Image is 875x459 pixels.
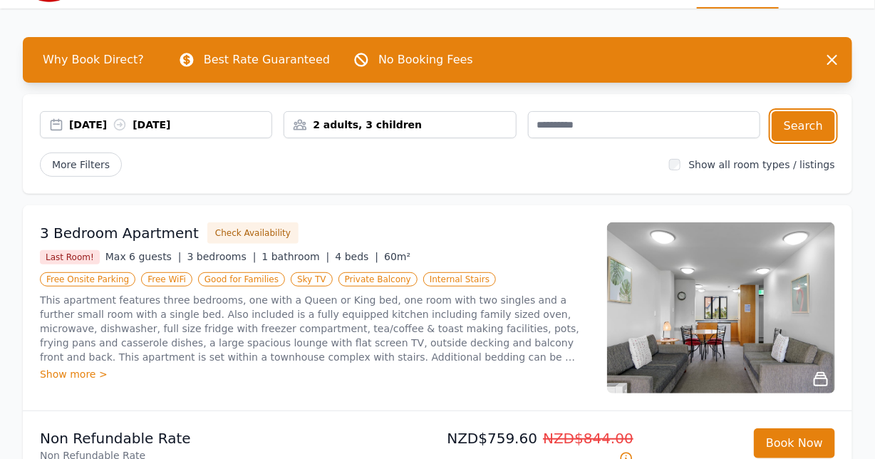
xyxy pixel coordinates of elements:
[204,51,330,68] p: Best Rate Guaranteed
[384,251,410,262] span: 60m²
[40,293,590,364] p: This apartment features three bedrooms, one with a Queen or King bed, one room with two singles a...
[754,428,835,458] button: Book Now
[291,272,333,287] span: Sky TV
[336,251,379,262] span: 4 beds |
[772,111,835,141] button: Search
[141,272,192,287] span: Free WiFi
[40,367,590,381] div: Show more >
[207,222,299,244] button: Check Availability
[40,272,135,287] span: Free Onsite Parking
[198,272,285,287] span: Good for Families
[31,46,155,74] span: Why Book Direct?
[187,251,257,262] span: 3 bedrooms |
[378,51,473,68] p: No Booking Fees
[40,223,199,243] h3: 3 Bedroom Apartment
[40,428,432,448] p: Non Refundable Rate
[689,159,835,170] label: Show all room types / listings
[284,118,515,132] div: 2 adults, 3 children
[69,118,271,132] div: [DATE] [DATE]
[40,153,122,177] span: More Filters
[338,272,418,287] span: Private Balcony
[423,272,496,287] span: Internal Stairs
[105,251,182,262] span: Max 6 guests |
[543,430,633,447] span: NZD$844.00
[40,250,100,264] span: Last Room!
[262,251,330,262] span: 1 bathroom |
